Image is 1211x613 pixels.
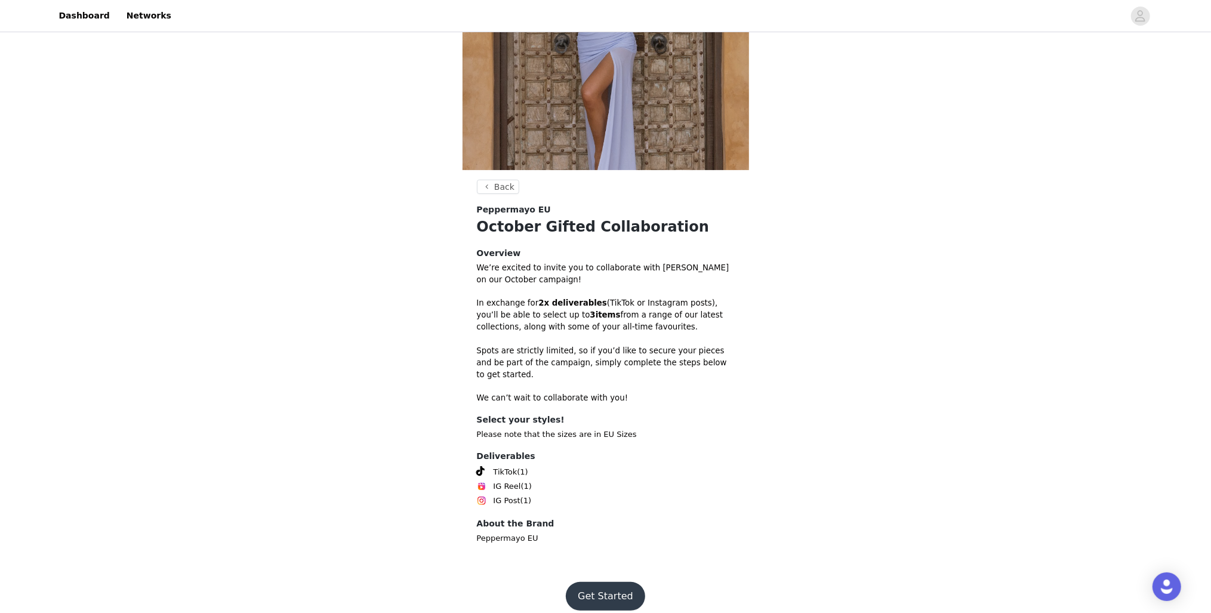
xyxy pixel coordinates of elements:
strong: 2x deliverables [538,298,607,307]
p: Peppermayo EU [477,532,735,544]
span: TikTok [494,466,517,478]
div: Open Intercom Messenger [1153,572,1181,601]
a: Dashboard [52,2,117,29]
span: We’re excited to invite you to collaborate with [PERSON_NAME] on our October campaign! [477,263,729,284]
span: (1) [517,466,528,478]
span: IG Post [494,495,520,507]
strong: 3 [590,310,596,319]
h4: Deliverables [477,450,735,463]
img: Instagram Icon [477,496,486,506]
p: Please note that the sizes are in EU Sizes [477,429,735,441]
h4: Select your styles! [477,414,735,426]
button: Back [477,180,520,194]
span: We can’t wait to collaborate with you! [477,393,628,402]
button: Get Started [566,582,645,611]
h4: Overview [477,247,735,260]
span: Peppermayo EU [477,204,551,216]
span: (1) [520,495,531,507]
img: Instagram Reels Icon [477,482,486,491]
h4: About the Brand [477,517,735,530]
strong: items [596,310,621,319]
span: IG Reel [494,480,521,492]
span: Spots are strictly limited, so if you’d like to secure your pieces and be part of the campaign, s... [477,346,727,379]
span: In exchange for (TikTok or Instagram posts), you’ll be able to select up to from a range of our l... [477,298,723,331]
a: Networks [119,2,178,29]
div: avatar [1135,7,1146,26]
h1: October Gifted Collaboration [477,216,735,238]
span: (1) [521,480,532,492]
